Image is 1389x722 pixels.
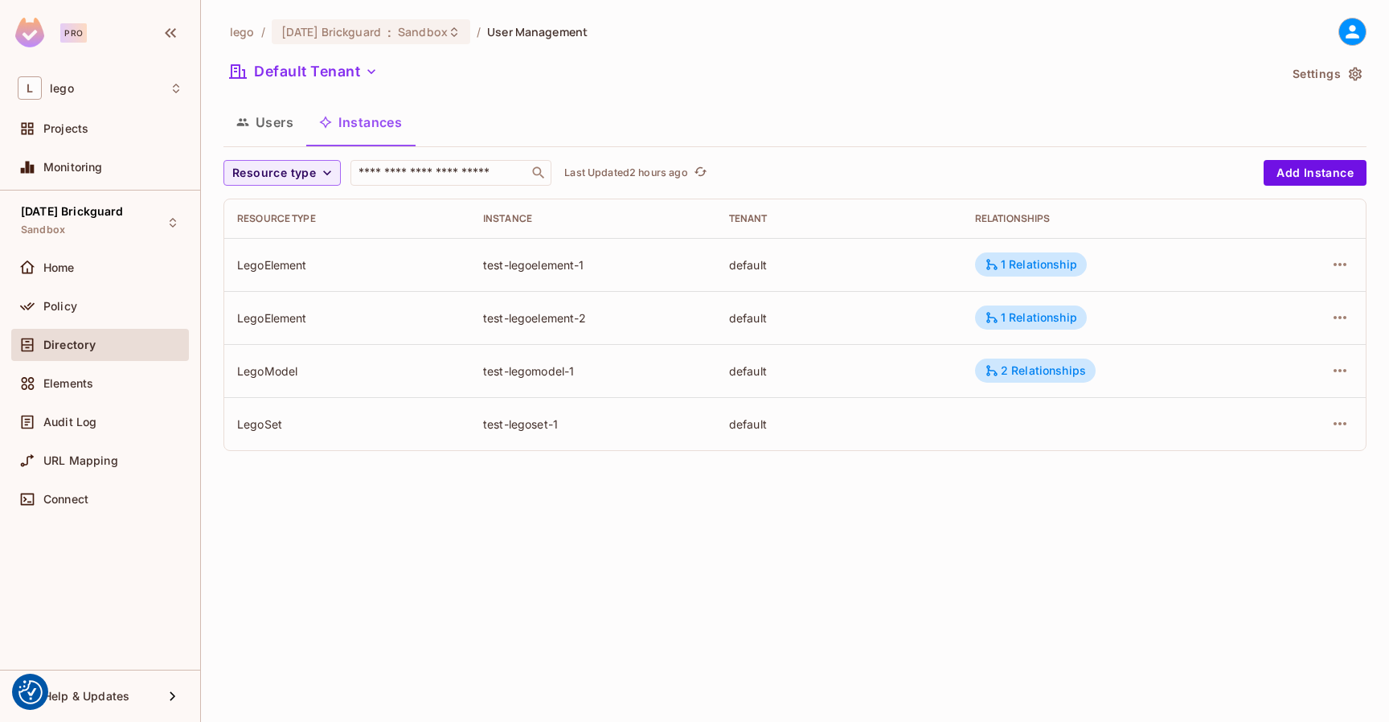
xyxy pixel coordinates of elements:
[50,82,74,95] span: Workspace: lego
[691,163,711,183] button: refresh
[729,212,949,225] div: Tenant
[975,212,1248,225] div: Relationships
[18,680,43,704] img: Revisit consent button
[483,212,703,225] div: Instance
[483,310,703,326] div: test-legoelement-2
[15,18,44,47] img: SReyMgAAAABJRU5ErkJggg==
[688,163,711,183] span: Click to refresh data
[232,163,316,183] span: Resource type
[21,224,65,236] span: Sandbox
[43,161,103,174] span: Monitoring
[237,416,457,432] div: LegoSet
[729,416,949,432] div: default
[985,363,1086,378] div: 2 Relationships
[387,26,392,39] span: :
[985,310,1077,325] div: 1 Relationship
[43,300,77,313] span: Policy
[398,24,448,39] span: Sandbox
[729,310,949,326] div: default
[237,310,457,326] div: LegoElement
[729,363,949,379] div: default
[230,24,255,39] span: the active workspace
[483,363,703,379] div: test-legomodel-1
[483,257,703,273] div: test-legoelement-1
[43,690,129,703] span: Help & Updates
[306,102,415,142] button: Instances
[21,205,124,218] span: [DATE] Brickguard
[281,24,381,39] span: [DATE] Brickguard
[694,165,707,181] span: refresh
[483,416,703,432] div: test-legoset-1
[564,166,687,179] p: Last Updated 2 hours ago
[18,76,42,100] span: L
[43,377,93,390] span: Elements
[60,23,87,43] div: Pro
[237,212,457,225] div: Resource type
[237,363,457,379] div: LegoModel
[43,454,118,467] span: URL Mapping
[223,102,306,142] button: Users
[237,257,457,273] div: LegoElement
[18,680,43,704] button: Consent Preferences
[223,59,384,84] button: Default Tenant
[985,257,1077,272] div: 1 Relationship
[1264,160,1366,186] button: Add Instance
[487,24,588,39] span: User Management
[43,338,96,351] span: Directory
[477,24,481,39] li: /
[1286,61,1366,87] button: Settings
[43,493,88,506] span: Connect
[223,160,341,186] button: Resource type
[43,416,96,429] span: Audit Log
[43,261,75,274] span: Home
[261,24,265,39] li: /
[43,122,88,135] span: Projects
[729,257,949,273] div: default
